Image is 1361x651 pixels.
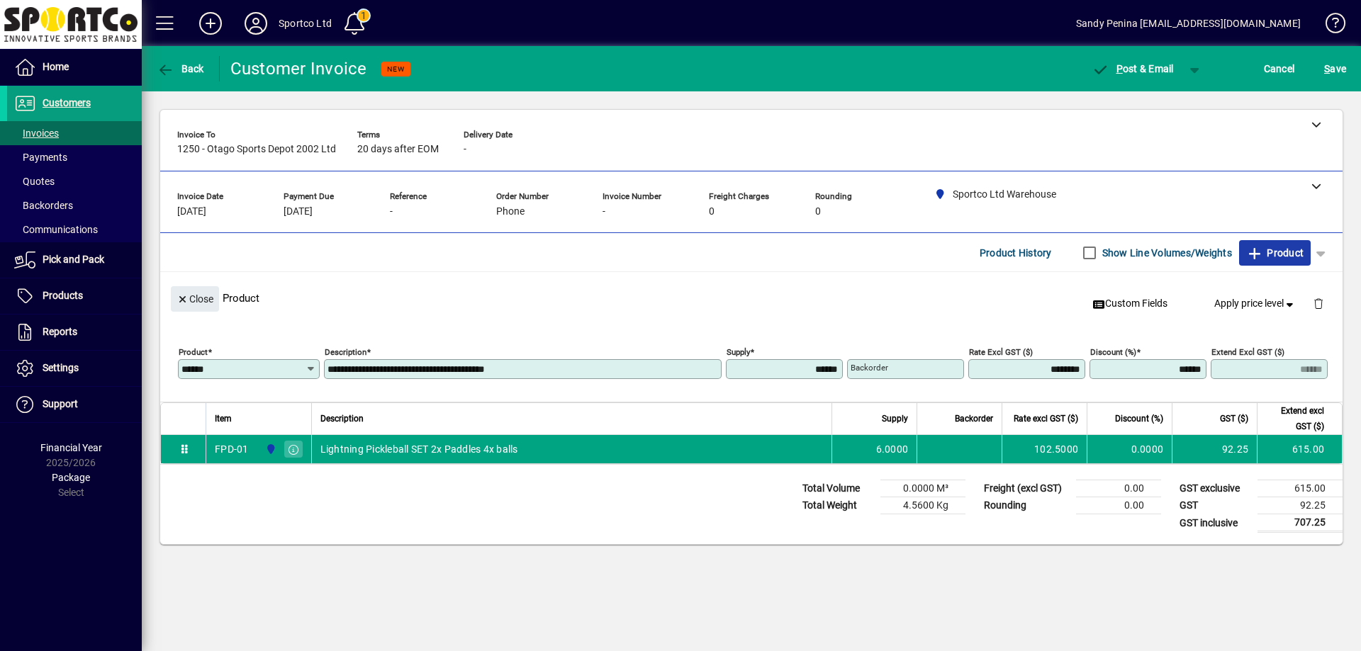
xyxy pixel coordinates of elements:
[14,224,98,235] span: Communications
[1211,347,1284,357] mat-label: Extend excl GST ($)
[157,63,204,74] span: Back
[43,290,83,301] span: Products
[1076,12,1301,35] div: Sandy Penina [EMAIL_ADDRESS][DOMAIN_NAME]
[1214,296,1296,311] span: Apply price level
[709,206,715,217] span: 0
[7,217,142,242] a: Communications
[320,442,518,456] span: Lightning Pickleball SET 2x Paddles 4x balls
[880,497,965,514] td: 4.5600 Kg
[14,200,73,211] span: Backorders
[177,288,213,311] span: Close
[160,272,1343,324] div: Product
[1087,435,1172,463] td: 0.0000
[727,347,750,357] mat-label: Supply
[1258,480,1343,497] td: 615.00
[955,411,993,426] span: Backorder
[7,315,142,350] a: Reports
[1315,3,1343,49] a: Knowledge Base
[1087,291,1173,317] button: Custom Fields
[43,97,91,108] span: Customers
[215,442,249,456] div: FPD-01
[795,480,880,497] td: Total Volume
[153,56,208,81] button: Back
[1014,411,1078,426] span: Rate excl GST ($)
[1011,442,1078,456] div: 102.5000
[230,57,367,80] div: Customer Invoice
[815,206,821,217] span: 0
[14,128,59,139] span: Invoices
[7,351,142,386] a: Settings
[496,206,525,217] span: Phone
[1116,63,1123,74] span: P
[977,480,1076,497] td: Freight (excl GST)
[7,242,142,278] a: Pick and Pack
[387,64,405,74] span: NEW
[1220,411,1248,426] span: GST ($)
[233,11,279,36] button: Profile
[1085,56,1181,81] button: Post & Email
[1239,240,1311,266] button: Product
[284,206,313,217] span: [DATE]
[7,193,142,217] a: Backorders
[980,242,1052,264] span: Product History
[969,347,1033,357] mat-label: Rate excl GST ($)
[14,176,55,187] span: Quotes
[882,411,908,426] span: Supply
[390,206,393,217] span: -
[7,50,142,85] a: Home
[464,144,466,155] span: -
[1076,480,1161,497] td: 0.00
[43,398,78,409] span: Support
[171,286,219,312] button: Close
[325,347,366,357] mat-label: Description
[179,347,208,357] mat-label: Product
[1258,497,1343,514] td: 92.25
[43,61,69,72] span: Home
[1172,514,1258,532] td: GST inclusive
[177,144,336,155] span: 1250 - Otago Sports Depot 2002 Ltd
[279,12,332,35] div: Sportco Ltd
[1092,296,1167,311] span: Custom Fields
[7,278,142,314] a: Products
[1172,480,1258,497] td: GST exclusive
[7,387,142,422] a: Support
[1209,291,1302,317] button: Apply price level
[1172,435,1257,463] td: 92.25
[880,480,965,497] td: 0.0000 M³
[43,326,77,337] span: Reports
[1076,497,1161,514] td: 0.00
[7,169,142,193] a: Quotes
[142,56,220,81] app-page-header-button: Back
[188,11,233,36] button: Add
[52,472,90,483] span: Package
[1321,56,1350,81] button: Save
[7,145,142,169] a: Payments
[795,497,880,514] td: Total Weight
[1266,403,1324,434] span: Extend excl GST ($)
[43,254,104,265] span: Pick and Pack
[1301,286,1335,320] button: Delete
[1257,435,1342,463] td: 615.00
[1324,57,1346,80] span: ave
[40,442,102,453] span: Financial Year
[1246,242,1304,264] span: Product
[603,206,605,217] span: -
[1301,297,1335,310] app-page-header-button: Delete
[977,497,1076,514] td: Rounding
[177,206,206,217] span: [DATE]
[1264,57,1295,80] span: Cancel
[1260,56,1299,81] button: Cancel
[1090,347,1136,357] mat-label: Discount (%)
[14,152,67,163] span: Payments
[215,411,232,426] span: Item
[1099,246,1232,260] label: Show Line Volumes/Weights
[262,441,278,457] span: Sportco Ltd Warehouse
[167,292,223,305] app-page-header-button: Close
[974,240,1058,266] button: Product History
[1258,514,1343,532] td: 707.25
[357,144,439,155] span: 20 days after EOM
[876,442,909,456] span: 6.0000
[1092,63,1174,74] span: ost & Email
[320,411,364,426] span: Description
[43,362,79,373] span: Settings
